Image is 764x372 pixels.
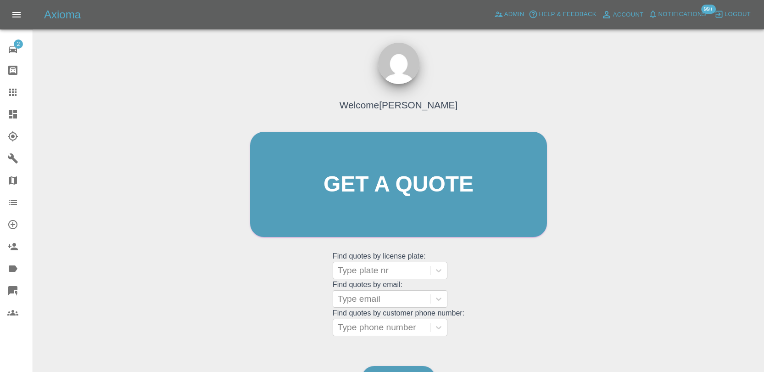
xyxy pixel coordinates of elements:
[333,281,464,308] grid: Find quotes by email:
[44,7,81,22] h5: Axioma
[646,7,708,22] button: Notifications
[340,98,457,112] h4: Welcome [PERSON_NAME]
[613,10,644,20] span: Account
[378,43,419,84] img: ...
[333,252,464,279] grid: Find quotes by license plate:
[599,7,646,22] a: Account
[725,9,751,20] span: Logout
[14,39,23,49] span: 2
[539,9,596,20] span: Help & Feedback
[333,309,464,336] grid: Find quotes by customer phone number:
[712,7,753,22] button: Logout
[6,4,28,26] button: Open drawer
[504,9,524,20] span: Admin
[658,9,706,20] span: Notifications
[250,132,547,237] a: Get a quote
[701,5,716,14] span: 99+
[526,7,598,22] button: Help & Feedback
[492,7,527,22] a: Admin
